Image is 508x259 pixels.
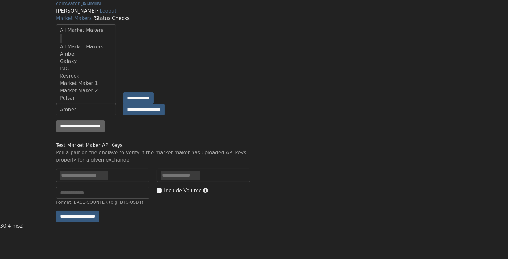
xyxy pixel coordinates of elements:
div: Galaxy [60,58,120,65]
a: Market Makers [56,15,92,21]
div: Market Maker 2 [60,87,120,94]
span: · [97,8,98,14]
span: 2 [20,223,23,229]
div: Amber [60,50,120,58]
label: Include Volume [164,187,202,194]
span: / [93,15,95,21]
div: All Market Makers [60,43,120,50]
a: Logout [100,8,116,14]
div: Pulsar [60,94,120,102]
div: Keyrock [60,72,120,80]
div: IMC [60,65,120,72]
div: Poll a pair on the enclave to verify if the market maker has uploaded API keys properly for a giv... [56,149,250,164]
span: ms [13,223,20,229]
div: Amber [60,106,112,113]
small: Format: BASE-COUNTER (e.g. BTC-USDT) [56,200,143,205]
div: Market Maker 1 [60,80,120,87]
div: [PERSON_NAME] [56,7,452,15]
div: Test Market Maker API Keys [56,142,250,149]
div: Status Checks [56,15,452,22]
div: All Market Makers [60,27,112,34]
a: coinwatch ADMIN [56,1,101,6]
